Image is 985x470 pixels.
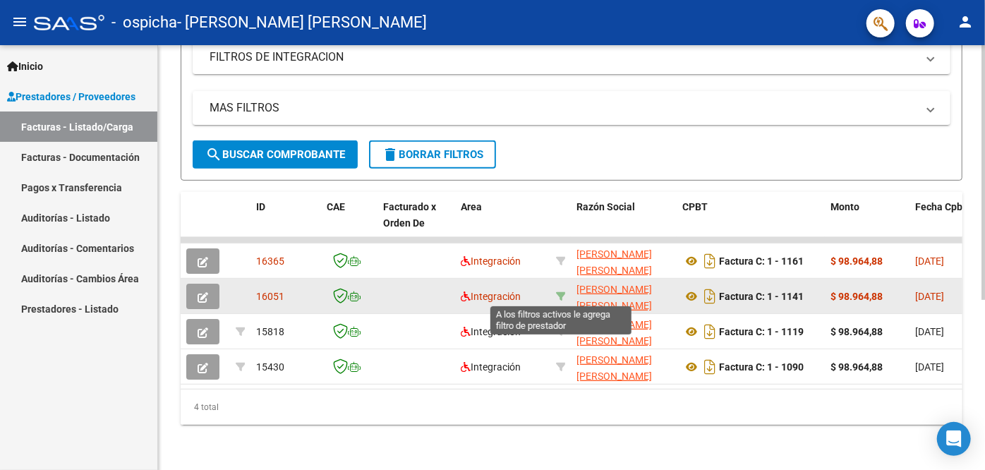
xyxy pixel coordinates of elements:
[719,291,804,302] strong: Factura C: 1 - 1141
[825,192,910,254] datatable-header-cell: Monto
[701,356,719,378] i: Descargar documento
[193,140,358,169] button: Buscar Comprobante
[461,291,521,302] span: Integración
[719,255,804,267] strong: Factura C: 1 - 1161
[576,284,652,311] span: [PERSON_NAME] [PERSON_NAME]
[576,317,671,347] div: 27384049783
[461,326,521,337] span: Integración
[915,326,944,337] span: [DATE]
[719,326,804,337] strong: Factura C: 1 - 1119
[369,140,496,169] button: Borrar Filtros
[576,201,635,212] span: Razón Social
[111,7,177,38] span: - ospicha
[193,40,950,74] mat-expansion-panel-header: FILTROS DE INTEGRACION
[177,7,427,38] span: - [PERSON_NAME] [PERSON_NAME]
[915,255,944,267] span: [DATE]
[830,361,883,373] strong: $ 98.964,88
[830,201,859,212] span: Monto
[383,201,436,229] span: Facturado x Orden De
[915,361,944,373] span: [DATE]
[193,91,950,125] mat-expansion-panel-header: MAS FILTROS
[576,282,671,311] div: 27384049783
[915,201,966,212] span: Fecha Cpbt
[256,291,284,302] span: 16051
[382,148,483,161] span: Borrar Filtros
[256,361,284,373] span: 15430
[327,201,345,212] span: CAE
[576,354,652,382] span: [PERSON_NAME] [PERSON_NAME]
[7,59,43,74] span: Inicio
[576,352,671,382] div: 27384049783
[701,250,719,272] i: Descargar documento
[576,248,652,276] span: [PERSON_NAME] [PERSON_NAME]
[256,326,284,337] span: 15818
[377,192,455,254] datatable-header-cell: Facturado x Orden De
[461,361,521,373] span: Integración
[701,320,719,343] i: Descargar documento
[461,201,482,212] span: Area
[455,192,550,254] datatable-header-cell: Area
[205,146,222,163] mat-icon: search
[830,255,883,267] strong: $ 98.964,88
[701,285,719,308] i: Descargar documento
[571,192,677,254] datatable-header-cell: Razón Social
[7,89,135,104] span: Prestadores / Proveedores
[181,390,962,425] div: 4 total
[937,422,971,456] div: Open Intercom Messenger
[321,192,377,254] datatable-header-cell: CAE
[205,148,345,161] span: Buscar Comprobante
[910,192,973,254] datatable-header-cell: Fecha Cpbt
[576,319,652,347] span: [PERSON_NAME] [PERSON_NAME]
[11,13,28,30] mat-icon: menu
[256,201,265,212] span: ID
[719,361,804,373] strong: Factura C: 1 - 1090
[682,201,708,212] span: CPBT
[461,255,521,267] span: Integración
[915,291,944,302] span: [DATE]
[957,13,974,30] mat-icon: person
[256,255,284,267] span: 16365
[382,146,399,163] mat-icon: delete
[677,192,825,254] datatable-header-cell: CPBT
[210,49,917,65] mat-panel-title: FILTROS DE INTEGRACION
[830,326,883,337] strong: $ 98.964,88
[210,100,917,116] mat-panel-title: MAS FILTROS
[830,291,883,302] strong: $ 98.964,88
[576,246,671,276] div: 27384049783
[250,192,321,254] datatable-header-cell: ID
